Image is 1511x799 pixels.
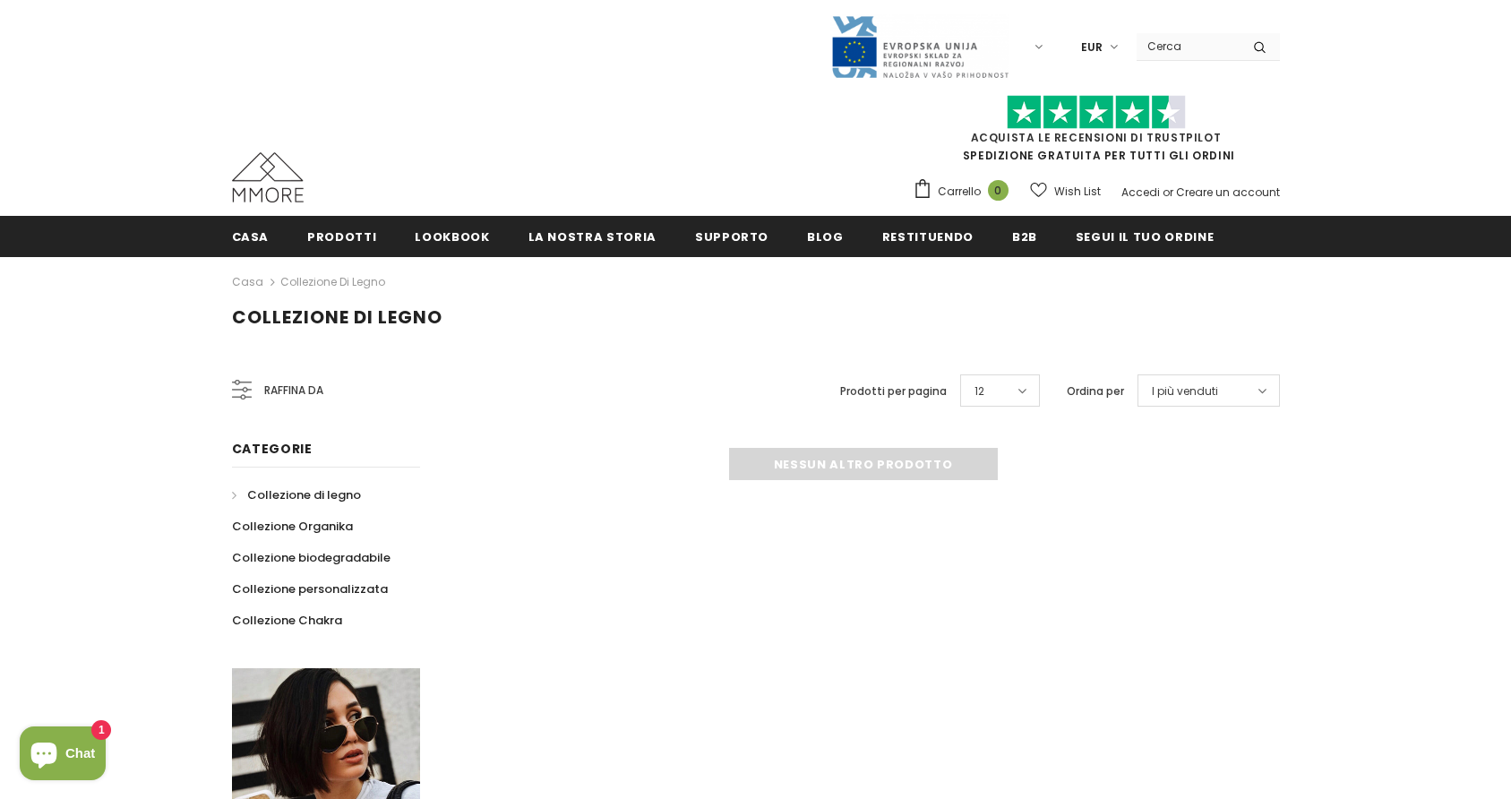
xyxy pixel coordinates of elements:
[1176,185,1280,200] a: Creare un account
[1007,95,1186,130] img: Fidati di Pilot Stars
[232,216,270,256] a: Casa
[232,511,353,542] a: Collezione Organika
[232,479,361,511] a: Collezione di legno
[913,103,1280,163] span: SPEDIZIONE GRATUITA PER TUTTI GLI ORDINI
[232,228,270,245] span: Casa
[415,228,489,245] span: Lookbook
[232,605,342,636] a: Collezione Chakra
[247,486,361,503] span: Collezione di legno
[830,39,1009,54] a: Javni Razpis
[1081,39,1103,56] span: EUR
[1030,176,1101,207] a: Wish List
[938,183,981,201] span: Carrello
[232,518,353,535] span: Collezione Organika
[232,573,388,605] a: Collezione personalizzata
[232,580,388,597] span: Collezione personalizzata
[1076,228,1214,245] span: Segui il tuo ordine
[695,228,768,245] span: supporto
[1076,216,1214,256] a: Segui il tuo ordine
[971,130,1222,145] a: Acquista le recensioni di TrustPilot
[1067,382,1124,400] label: Ordina per
[528,228,657,245] span: La nostra storia
[307,216,376,256] a: Prodotti
[1012,216,1037,256] a: B2B
[807,228,844,245] span: Blog
[232,612,342,629] span: Collezione Chakra
[307,228,376,245] span: Prodotti
[807,216,844,256] a: Blog
[1054,183,1101,201] span: Wish List
[280,274,385,289] a: Collezione di legno
[264,381,323,400] span: Raffina da
[882,216,974,256] a: Restituendo
[232,542,391,573] a: Collezione biodegradabile
[1012,228,1037,245] span: B2B
[415,216,489,256] a: Lookbook
[882,228,974,245] span: Restituendo
[988,180,1009,201] span: 0
[232,440,313,458] span: Categorie
[913,178,1017,205] a: Carrello 0
[528,216,657,256] a: La nostra storia
[830,14,1009,80] img: Javni Razpis
[1152,382,1218,400] span: I più venduti
[14,726,111,785] inbox-online-store-chat: Shopify online store chat
[1121,185,1160,200] a: Accedi
[232,305,442,330] span: Collezione di legno
[695,216,768,256] a: supporto
[974,382,984,400] span: 12
[232,549,391,566] span: Collezione biodegradabile
[232,271,263,293] a: Casa
[840,382,947,400] label: Prodotti per pagina
[232,152,304,202] img: Casi MMORE
[1163,185,1173,200] span: or
[1137,33,1240,59] input: Search Site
